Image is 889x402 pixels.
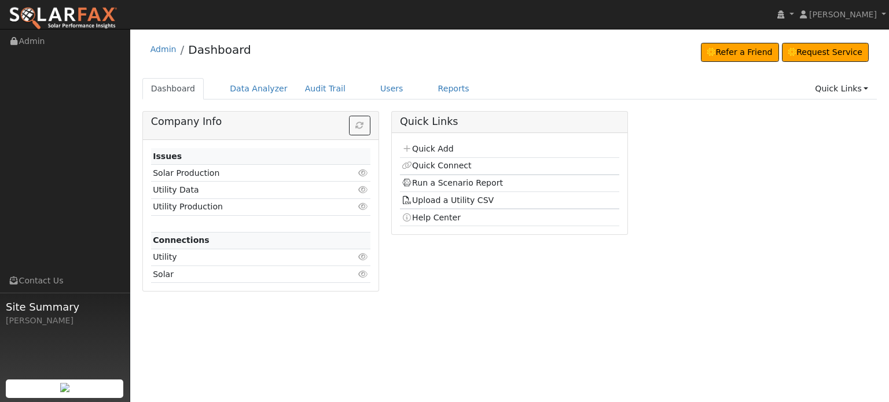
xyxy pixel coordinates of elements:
[402,178,503,187] a: Run a Scenario Report
[809,10,877,19] span: [PERSON_NAME]
[151,116,370,128] h5: Company Info
[151,198,335,215] td: Utility Production
[358,202,369,211] i: Click to view
[153,235,210,245] strong: Connections
[150,45,177,54] a: Admin
[6,315,124,327] div: [PERSON_NAME]
[358,270,369,278] i: Click to view
[806,78,877,99] a: Quick Links
[60,383,69,392] img: retrieve
[372,78,412,99] a: Users
[358,253,369,261] i: Click to view
[6,299,124,315] span: Site Summary
[151,249,335,265] td: Utility
[402,161,471,170] a: Quick Connect
[9,6,117,31] img: SolarFax
[151,266,335,283] td: Solar
[221,78,296,99] a: Data Analyzer
[151,182,335,198] td: Utility Data
[142,78,204,99] a: Dashboard
[153,152,182,161] strong: Issues
[782,43,869,62] a: Request Service
[151,165,335,182] td: Solar Production
[400,116,619,128] h5: Quick Links
[358,186,369,194] i: Click to view
[358,169,369,177] i: Click to view
[701,43,779,62] a: Refer a Friend
[402,213,461,222] a: Help Center
[296,78,354,99] a: Audit Trail
[188,43,251,57] a: Dashboard
[402,144,453,153] a: Quick Add
[429,78,478,99] a: Reports
[402,196,494,205] a: Upload a Utility CSV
